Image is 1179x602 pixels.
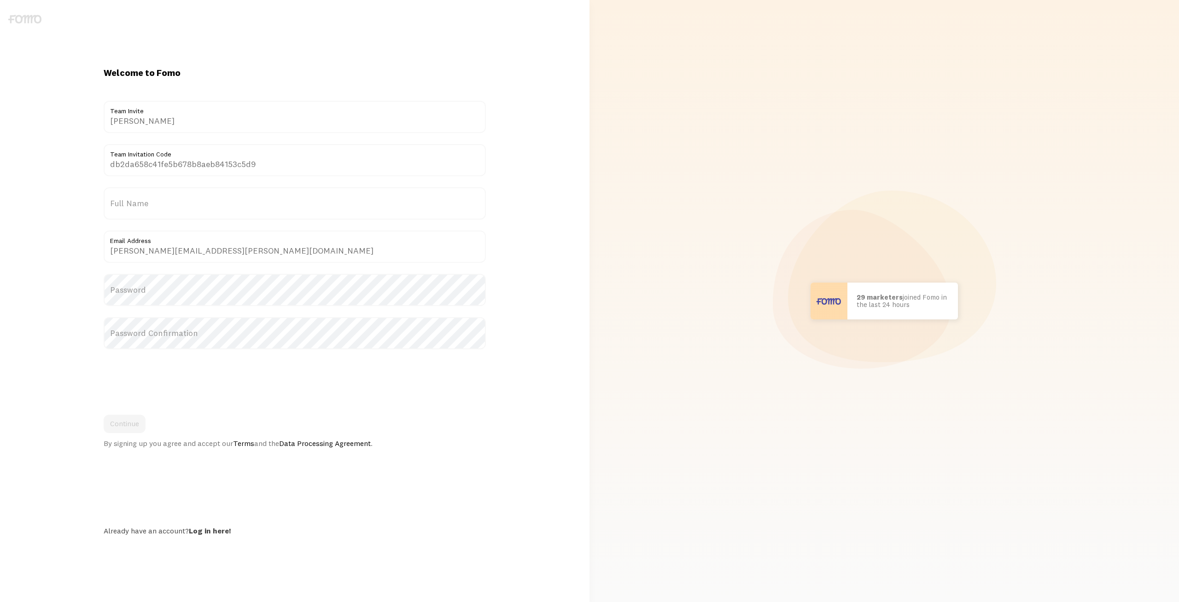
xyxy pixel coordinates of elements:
[189,526,231,535] a: Log in here!
[279,439,371,448] a: Data Processing Agreement
[857,293,903,301] b: 29 marketers
[104,274,485,306] label: Password
[8,15,41,23] img: fomo-logo-gray-b99e0e8ada9f9040e2984d0d95b3b12da0074ffd48d1e5cb62ac37fc77b0b268.svg
[104,360,244,396] iframe: reCAPTCHA
[857,294,949,309] p: joined Fomo in the last 24 hours
[104,144,485,160] label: Team Invitation Code
[233,439,254,448] a: Terms
[104,526,485,535] div: Already have an account?
[104,187,485,220] label: Full Name
[104,231,485,246] label: Email Address
[104,439,485,448] div: By signing up you agree and accept our and the .
[104,67,485,79] h1: Welcome to Fomo
[104,317,485,349] label: Password Confirmation
[104,101,485,116] label: Team Invite
[811,283,847,319] img: User avatar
